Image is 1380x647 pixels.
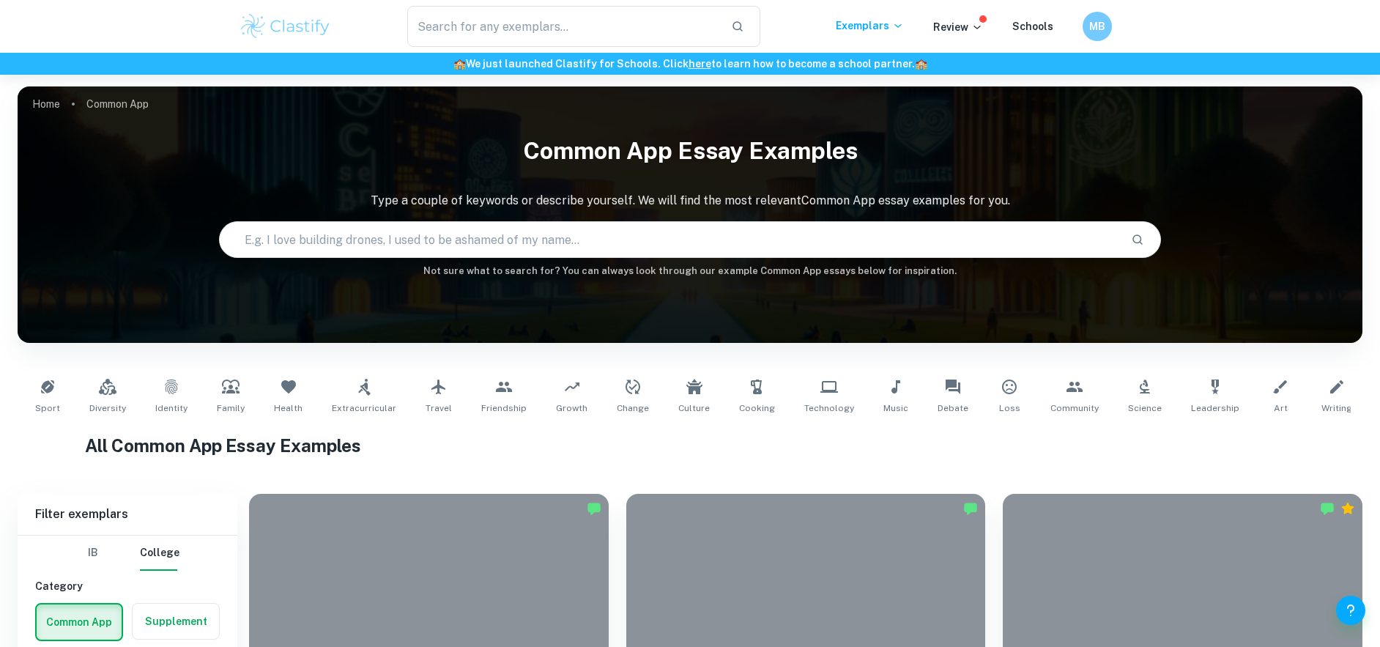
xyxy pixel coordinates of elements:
h6: We just launched Clastify for Schools. Click to learn how to become a school partner. [3,56,1377,72]
span: 🏫 [915,58,927,70]
span: 🏫 [453,58,466,70]
button: College [140,536,179,571]
span: Growth [556,402,587,415]
button: Common App [37,605,122,640]
img: Clastify logo [239,12,332,41]
a: Schools [1012,21,1053,32]
span: Family [217,402,245,415]
a: Home [32,94,60,114]
p: Review [933,19,983,35]
span: Cooking [739,402,775,415]
p: Common App [86,96,149,112]
span: Leadership [1191,402,1239,415]
a: here [689,58,711,70]
button: Search [1125,227,1150,252]
h1: Common App Essay Examples [18,127,1362,174]
img: Marked [587,501,601,516]
button: Supplement [133,604,219,639]
span: Writing [1321,402,1352,415]
span: Art [1274,402,1288,415]
h1: All Common App Essay Examples [85,432,1295,459]
span: Debate [938,402,968,415]
input: Search for any exemplars... [407,6,719,47]
span: Friendship [481,402,527,415]
button: MB [1083,12,1112,41]
h6: Filter exemplars [18,494,237,535]
span: Music [883,402,908,415]
div: Filter type choice [75,536,179,571]
h6: Not sure what to search for? You can always look through our example Common App essays below for ... [18,264,1362,278]
h6: MB [1089,18,1106,34]
span: Health [274,402,303,415]
span: Sport [35,402,60,415]
span: Science [1128,402,1162,415]
button: Help and Feedback [1336,596,1365,625]
span: Diversity [89,402,126,415]
span: Change [617,402,649,415]
span: Culture [678,402,710,415]
span: Travel [426,402,452,415]
p: Exemplars [836,18,904,34]
span: Technology [804,402,854,415]
p: Type a couple of keywords or describe yourself. We will find the most relevant Common App essay e... [18,192,1362,210]
img: Marked [1320,501,1335,516]
h6: Category [35,578,220,594]
span: Extracurricular [332,402,396,415]
input: E.g. I love building drones, I used to be ashamed of my name... [220,219,1119,260]
span: Community [1050,402,1099,415]
span: Identity [155,402,188,415]
img: Marked [963,501,978,516]
div: Premium [1340,501,1355,516]
button: IB [75,536,111,571]
span: Loss [999,402,1020,415]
